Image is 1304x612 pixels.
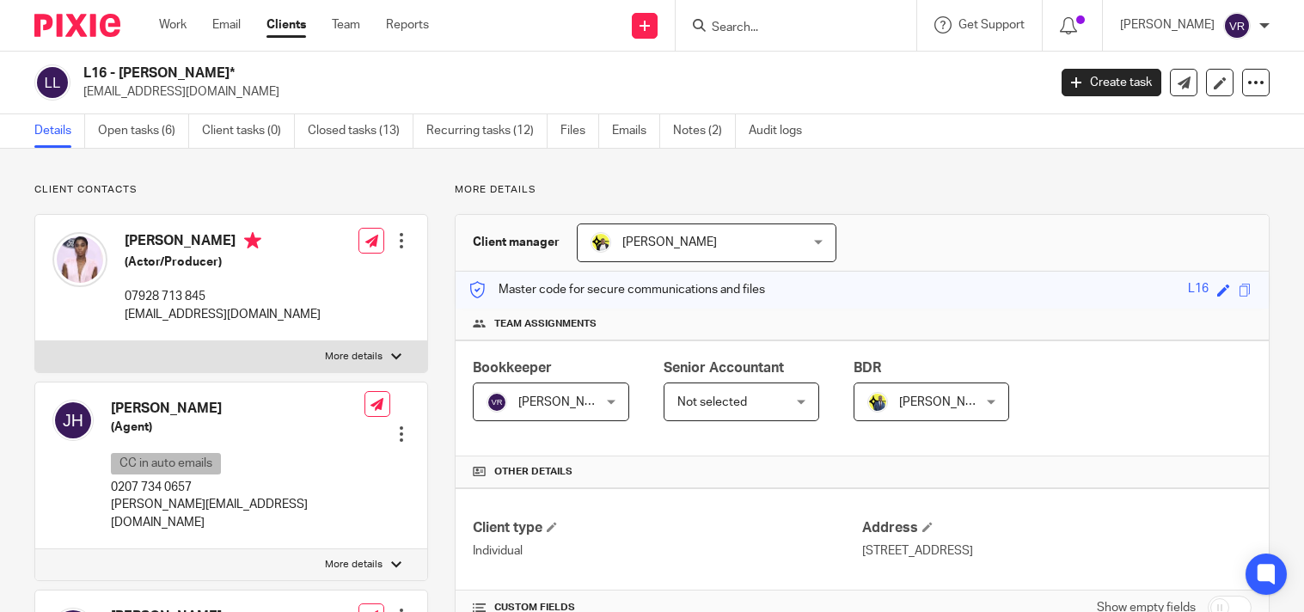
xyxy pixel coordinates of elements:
[83,83,1036,101] p: [EMAIL_ADDRESS][DOMAIN_NAME]
[52,232,107,287] img: Lashana%20Lynch.jpg
[455,183,1270,197] p: More details
[487,392,507,413] img: svg%3E
[473,519,862,537] h4: Client type
[111,419,364,436] h5: (Agent)
[244,232,261,249] i: Primary
[612,114,660,148] a: Emails
[468,281,765,298] p: Master code for secure communications and files
[854,361,881,375] span: BDR
[125,306,321,323] p: [EMAIL_ADDRESS][DOMAIN_NAME]
[125,232,321,254] h4: [PERSON_NAME]
[98,114,189,148] a: Open tasks (6)
[34,114,85,148] a: Details
[52,400,94,441] img: svg%3E
[591,232,611,253] img: Carine-Starbridge.jpg
[212,16,241,34] a: Email
[862,542,1252,560] p: [STREET_ADDRESS]
[473,361,552,375] span: Bookkeeper
[111,479,364,496] p: 0207 734 0657
[867,392,888,413] img: Dennis-Starbridge.jpg
[125,288,321,305] p: 07928 713 845
[34,64,70,101] img: svg%3E
[83,64,845,83] h2: L16 - [PERSON_NAME]*
[473,542,862,560] p: Individual
[1120,16,1215,34] p: [PERSON_NAME]
[386,16,429,34] a: Reports
[34,14,120,37] img: Pixie
[749,114,815,148] a: Audit logs
[325,350,383,364] p: More details
[159,16,187,34] a: Work
[899,396,994,408] span: [PERSON_NAME]
[1062,69,1161,96] a: Create task
[111,453,221,474] p: CC in auto emails
[958,19,1025,31] span: Get Support
[125,254,321,271] h5: (Actor/Producer)
[202,114,295,148] a: Client tasks (0)
[332,16,360,34] a: Team
[560,114,599,148] a: Files
[622,236,717,248] span: [PERSON_NAME]
[862,519,1252,537] h4: Address
[1223,12,1251,40] img: svg%3E
[518,396,613,408] span: [PERSON_NAME]
[266,16,306,34] a: Clients
[111,496,364,531] p: [PERSON_NAME][EMAIL_ADDRESS][DOMAIN_NAME]
[710,21,865,36] input: Search
[426,114,548,148] a: Recurring tasks (12)
[677,396,747,408] span: Not selected
[1188,280,1209,300] div: L16
[473,234,560,251] h3: Client manager
[308,114,413,148] a: Closed tasks (13)
[34,183,428,197] p: Client contacts
[494,465,572,479] span: Other details
[111,400,364,418] h4: [PERSON_NAME]
[494,317,597,331] span: Team assignments
[325,558,383,572] p: More details
[673,114,736,148] a: Notes (2)
[664,361,784,375] span: Senior Accountant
